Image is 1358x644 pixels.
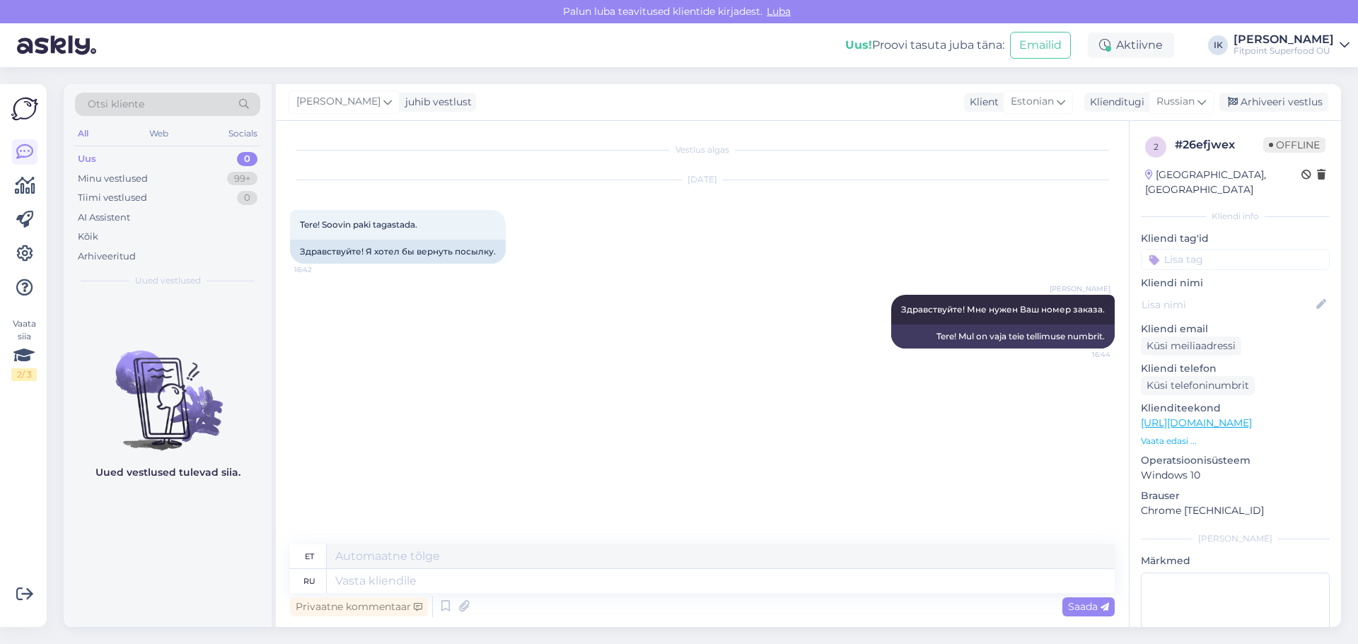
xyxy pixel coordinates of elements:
[237,152,257,166] div: 0
[290,240,506,264] div: Здравствуйте! Я хотел бы вернуть посылку.
[300,219,417,230] span: Tere! Soovin paki tagastada.
[78,230,98,244] div: Kõik
[305,544,314,568] div: et
[1088,33,1174,58] div: Aktiivne
[964,95,999,110] div: Klient
[78,152,96,166] div: Uus
[762,5,795,18] span: Luba
[294,264,347,275] span: 16:42
[135,274,201,287] span: Uued vestlused
[146,124,171,143] div: Web
[1141,376,1255,395] div: Küsi telefoninumbrit
[1142,297,1313,312] input: Lisa nimi
[1234,45,1334,57] div: Fitpoint Superfood OÜ
[1141,435,1330,447] p: Vaata edasi ...
[1175,136,1263,153] div: # 26efjwex
[11,95,38,122] img: Askly Logo
[1263,137,1325,153] span: Offline
[1145,168,1301,197] div: [GEOGRAPHIC_DATA], [GEOGRAPHIC_DATA]
[845,38,872,52] b: Uus!
[78,172,148,186] div: Minu vestlused
[78,250,136,264] div: Arhiveeritud
[88,97,144,112] span: Otsi kliente
[1141,361,1330,376] p: Kliendi telefon
[11,368,37,381] div: 2 / 3
[1208,35,1228,55] div: IK
[226,124,260,143] div: Socials
[1141,336,1241,356] div: Küsi meiliaadressi
[400,95,472,110] div: juhib vestlust
[1050,283,1110,294] span: [PERSON_NAME]
[78,211,130,225] div: AI Assistent
[290,144,1115,156] div: Vestlus algas
[11,317,37,381] div: Vaata siia
[237,191,257,205] div: 0
[95,465,240,480] p: Uued vestlused tulevad siia.
[290,597,428,616] div: Privaatne kommentaar
[296,94,381,110] span: [PERSON_NAME]
[78,191,147,205] div: Tiimi vestlused
[1011,94,1054,110] span: Estonian
[845,37,1004,54] div: Proovi tasuta juba täna:
[1141,231,1330,246] p: Kliendi tag'id
[1141,322,1330,336] p: Kliendi email
[1234,34,1350,57] a: [PERSON_NAME]Fitpoint Superfood OÜ
[1141,401,1330,416] p: Klienditeekond
[1141,503,1330,518] p: Chrome [TECHNICAL_ID]
[1141,468,1330,483] p: Windows 10
[1010,32,1071,59] button: Emailid
[891,324,1115,349] div: Tere! Mul on vaja teie tellimuse numbrit.
[1141,453,1330,468] p: Operatsioonisüsteem
[1057,349,1110,360] span: 16:44
[1084,95,1144,110] div: Klienditugi
[1141,416,1252,429] a: [URL][DOMAIN_NAME]
[1141,532,1330,545] div: [PERSON_NAME]
[290,173,1115,186] div: [DATE]
[1141,276,1330,291] p: Kliendi nimi
[303,569,315,593] div: ru
[64,325,272,452] img: No chats
[901,304,1105,315] span: Здравствуйте! Мне нужен Ваш номер заказа.
[1219,93,1328,112] div: Arhiveeri vestlus
[75,124,91,143] div: All
[1141,554,1330,568] p: Märkmed
[227,172,257,186] div: 99+
[1156,94,1195,110] span: Russian
[1068,600,1109,613] span: Saada
[1141,210,1330,223] div: Kliendi info
[1234,34,1334,45] div: [PERSON_NAME]
[1141,488,1330,503] p: Brauser
[1141,249,1330,270] input: Lisa tag
[1154,141,1159,152] span: 2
